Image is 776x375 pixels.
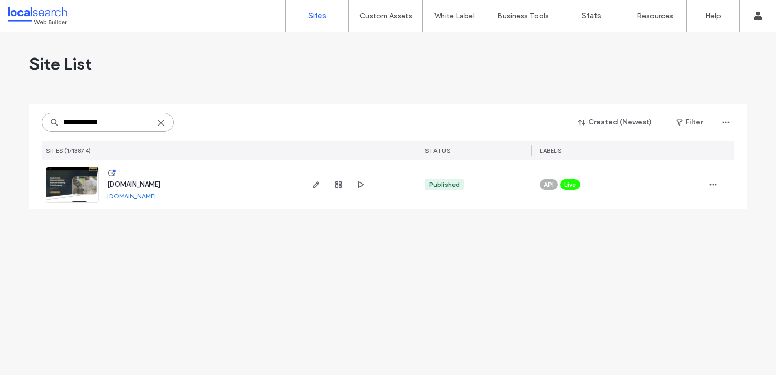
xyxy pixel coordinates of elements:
button: Filter [666,114,713,131]
label: Stats [582,11,601,21]
label: Resources [637,12,673,21]
span: Live [564,180,576,189]
a: [DOMAIN_NAME] [107,180,160,188]
a: [DOMAIN_NAME] [107,192,156,200]
span: STATUS [425,147,450,155]
div: Published [429,180,460,189]
span: SITES (1/13874) [46,147,91,155]
button: Created (Newest) [569,114,661,131]
span: Help [24,7,46,17]
label: Business Tools [497,12,549,21]
span: Site List [29,53,92,74]
label: Help [705,12,721,21]
span: LABELS [540,147,561,155]
label: Custom Assets [359,12,412,21]
label: Sites [308,11,326,21]
span: API [544,180,554,189]
label: White Label [434,12,475,21]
